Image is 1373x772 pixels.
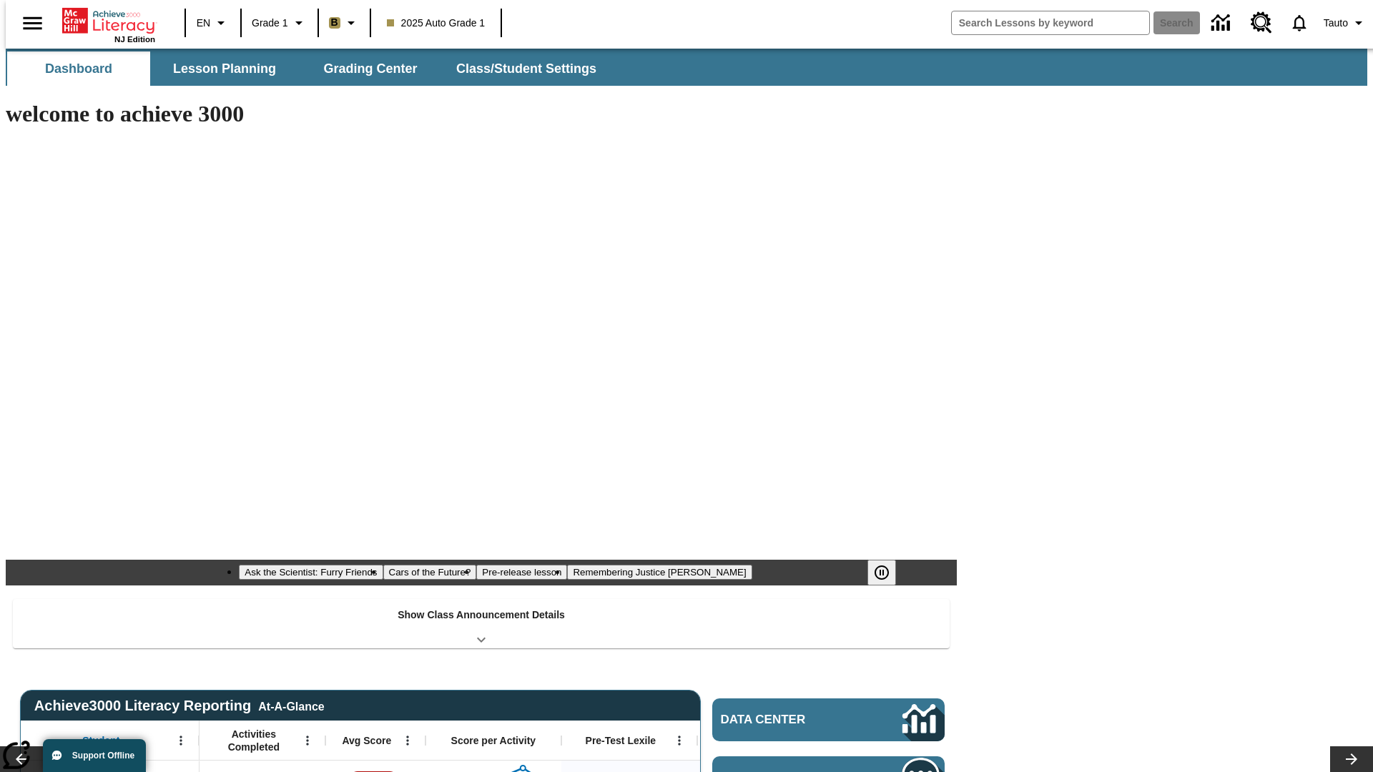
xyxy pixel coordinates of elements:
span: Grade 1 [252,16,288,31]
span: NJ Edition [114,35,155,44]
a: Data Center [712,698,945,741]
span: Support Offline [72,751,134,761]
p: Show Class Announcement Details [398,608,565,623]
button: Dashboard [7,51,150,86]
span: Avg Score [342,734,391,747]
input: search field [952,11,1149,34]
button: Profile/Settings [1318,10,1373,36]
button: Language: EN, Select a language [190,10,236,36]
span: Data Center [721,713,855,727]
span: Score per Activity [451,734,536,747]
div: Home [62,5,155,44]
span: Class/Student Settings [456,61,596,77]
button: Open side menu [11,2,54,44]
span: Student [82,734,119,747]
a: Notifications [1281,4,1318,41]
span: B [331,14,338,31]
button: Grading Center [299,51,442,86]
span: 2025 Auto Grade 1 [387,16,486,31]
button: Open Menu [170,730,192,751]
div: SubNavbar [6,49,1367,86]
button: Open Menu [397,730,418,751]
span: Lesson Planning [173,61,276,77]
a: Data Center [1203,4,1242,43]
span: EN [197,16,210,31]
a: Resource Center, Will open in new tab [1242,4,1281,42]
button: Boost Class color is light brown. Change class color [323,10,365,36]
span: Dashboard [45,61,112,77]
span: Achieve3000 Literacy Reporting [34,698,325,714]
h1: welcome to achieve 3000 [6,101,957,127]
button: Support Offline [43,739,146,772]
div: SubNavbar [6,51,609,86]
span: Tauto [1324,16,1348,31]
button: Class/Student Settings [445,51,608,86]
div: Pause [867,560,910,585]
div: Show Class Announcement Details [13,599,950,648]
div: At-A-Glance [258,698,324,713]
button: Slide 1 Ask the Scientist: Furry Friends [239,565,383,580]
a: Home [62,6,155,35]
button: Slide 3 Pre-release lesson [476,565,567,580]
button: Open Menu [297,730,318,751]
button: Open Menu [669,730,690,751]
button: Slide 2 Cars of the Future? [383,565,477,580]
button: Slide 4 Remembering Justice O'Connor [567,565,752,580]
button: Lesson carousel, Next [1330,746,1373,772]
span: Activities Completed [207,728,301,753]
button: Pause [867,560,896,585]
span: Pre-Test Lexile [586,734,656,747]
button: Grade: Grade 1, Select a grade [246,10,313,36]
span: Grading Center [323,61,417,77]
button: Lesson Planning [153,51,296,86]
